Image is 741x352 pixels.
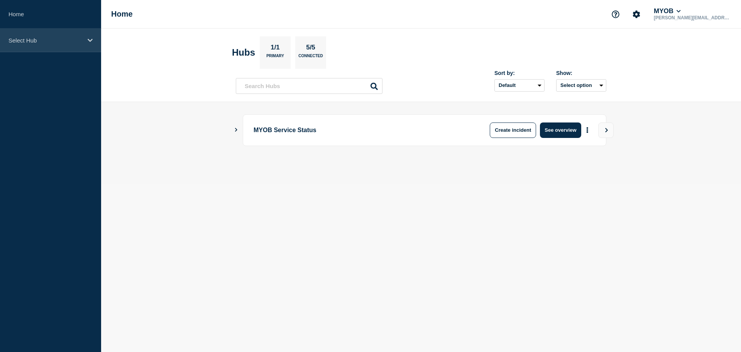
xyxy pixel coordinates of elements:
[556,79,606,92] button: Select option
[303,44,318,54] p: 5/5
[652,15,733,20] p: [PERSON_NAME][EMAIL_ADDRESS][PERSON_NAME][DOMAIN_NAME]
[598,122,614,138] button: View
[254,122,467,138] p: MYOB Service Status
[8,37,83,44] p: Select Hub
[494,70,545,76] div: Sort by:
[540,122,581,138] button: See overview
[490,122,536,138] button: Create incident
[236,78,382,94] input: Search Hubs
[494,79,545,92] select: Sort by
[111,10,133,19] h1: Home
[232,47,255,58] h2: Hubs
[266,54,284,62] p: Primary
[628,6,645,22] button: Account settings
[234,127,238,133] button: Show Connected Hubs
[298,54,323,62] p: Connected
[582,123,592,137] button: More actions
[556,70,606,76] div: Show:
[607,6,624,22] button: Support
[652,7,682,15] button: MYOB
[268,44,283,54] p: 1/1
